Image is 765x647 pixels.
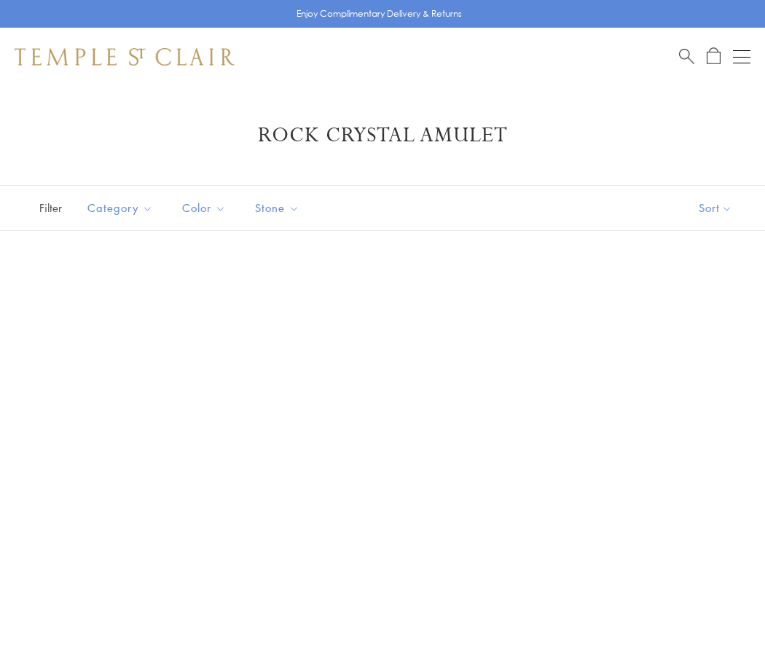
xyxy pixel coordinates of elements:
[15,48,235,66] img: Temple St. Clair
[297,7,462,21] p: Enjoy Complimentary Delivery & Returns
[244,192,310,224] button: Stone
[707,47,721,66] a: Open Shopping Bag
[248,199,310,217] span: Stone
[76,192,164,224] button: Category
[679,47,694,66] a: Search
[175,199,237,217] span: Color
[666,186,765,230] button: Show sort by
[733,48,750,66] button: Open navigation
[80,199,164,217] span: Category
[36,122,729,149] h1: Rock Crystal Amulet
[171,192,237,224] button: Color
